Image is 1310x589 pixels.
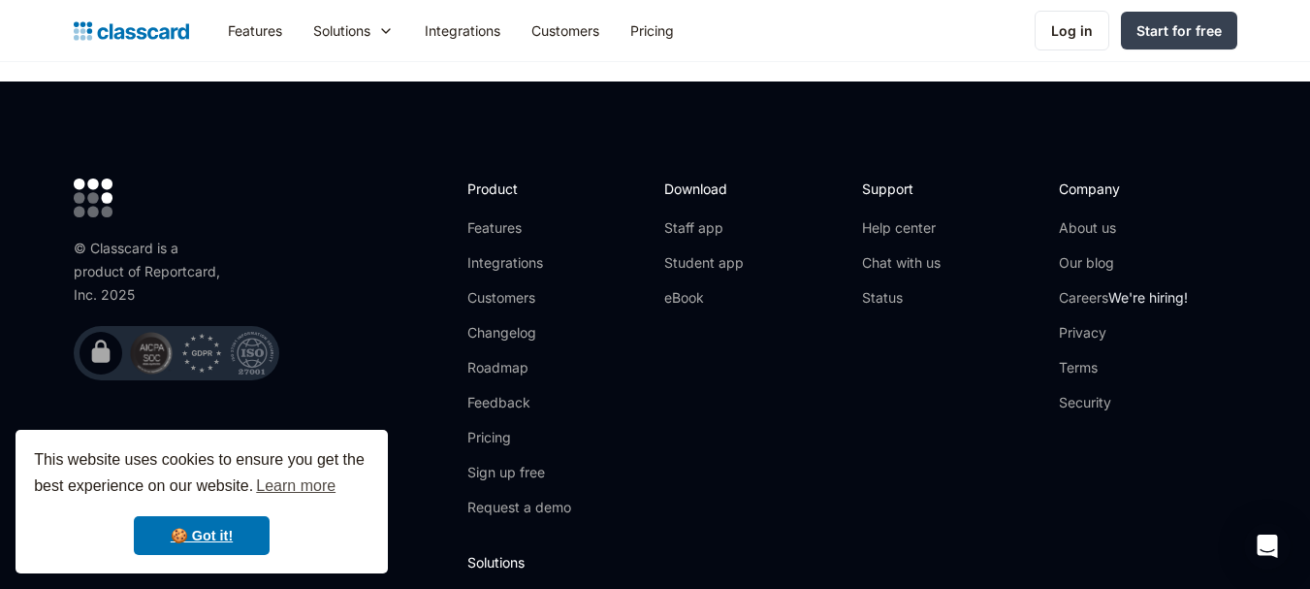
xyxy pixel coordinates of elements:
a: Integrations [467,253,571,273]
a: Feedback [467,393,571,412]
a: Customers [516,9,615,52]
a: Roadmap [467,358,571,377]
span: We're hiring! [1108,289,1188,306]
a: eBook [664,288,744,308]
a: Request a demo [467,498,571,517]
h2: Solutions [467,552,1236,573]
a: Student app [664,253,744,273]
a: Log in [1035,11,1109,50]
a: Privacy [1059,323,1188,343]
a: Features [212,9,298,52]
div: © Classcard is a product of Reportcard, Inc. 2025 [74,237,229,307]
a: Features [467,218,571,238]
a: CareersWe're hiring! [1059,288,1188,308]
a: learn more about cookies [253,472,338,501]
h2: Download [664,179,744,199]
h2: Company [1059,179,1188,199]
a: Changelog [467,323,571,343]
a: Terms [1059,358,1188,377]
div: Solutions [313,20,370,41]
div: Open Intercom Messenger [1244,523,1291,570]
a: Sign up free [467,463,571,482]
span: This website uses cookies to ensure you get the best experience on our website. [34,448,369,501]
a: Customers [467,288,571,308]
a: Security [1059,393,1188,412]
a: Status [862,288,941,308]
a: Staff app [664,218,744,238]
a: Chat with us [862,253,941,273]
div: cookieconsent [16,430,388,573]
div: Start for free [1136,20,1222,41]
h2: Support [862,179,941,199]
a: About us [1059,218,1188,238]
h2: Product [467,179,571,199]
a: Help center [862,218,941,238]
a: Pricing [467,428,571,447]
a: Pricing [615,9,689,52]
a: dismiss cookie message [134,516,270,555]
a: Our blog [1059,253,1188,273]
a: Start for free [1121,12,1237,49]
a: Integrations [409,9,516,52]
div: Log in [1051,20,1093,41]
div: Solutions [298,9,409,52]
a: home [74,17,189,45]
